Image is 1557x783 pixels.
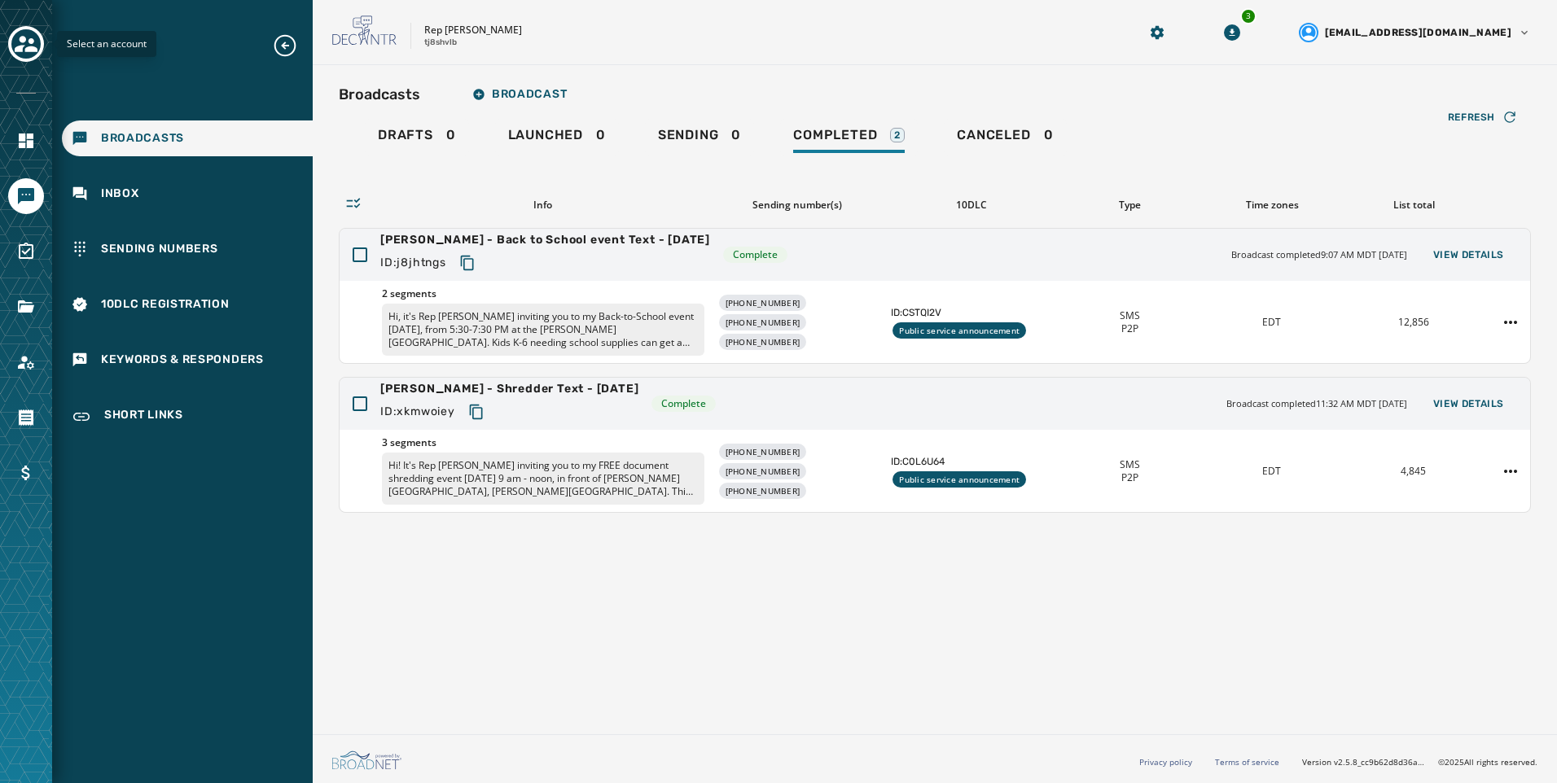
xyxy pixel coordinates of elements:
[508,127,583,143] span: Launched
[1498,309,1524,335] button: Klunk - Back to School event Text - 8-15-25 action menu
[1065,199,1195,212] div: Type
[424,37,457,49] p: tj8shvlb
[780,119,918,156] a: Completed2
[1292,16,1537,49] button: User settings
[453,248,482,278] button: Copy text to clipboard
[101,352,264,368] span: Keywords & Responders
[1121,471,1138,484] span: P2P
[8,455,44,491] a: Navigate to Billing
[1349,316,1478,329] div: 12,856
[62,120,313,156] a: Navigate to Broadcasts
[1438,756,1537,768] span: © 2025 All rights reserved.
[733,248,778,261] span: Complete
[1207,465,1336,478] div: EDT
[719,483,807,499] div: [PHONE_NUMBER]
[62,342,313,378] a: Navigate to Keywords & Responders
[658,127,719,143] span: Sending
[1325,26,1511,39] span: [EMAIL_ADDRESS][DOMAIN_NAME]
[459,78,580,111] button: Broadcast
[893,471,1026,488] div: Public service announcement
[382,287,704,300] span: 2 segments
[1240,8,1257,24] div: 3
[104,407,183,426] span: Short Links
[8,123,44,159] a: Navigate to Home
[719,463,807,479] div: [PHONE_NUMBER]
[944,119,1066,156] a: Canceled0
[1433,248,1504,261] span: View Details
[8,400,44,435] a: Navigate to Orders
[1143,18,1172,47] button: Manage global settings
[661,397,706,410] span: Complete
[378,127,433,143] span: Drafts
[1302,756,1425,768] span: Version
[272,33,311,59] button: Expand sub nav menu
[62,231,313,267] a: Navigate to Sending Numbers
[719,314,807,330] div: [PHONE_NUMBER]
[380,255,446,271] span: ID: j8jhtngs
[378,127,456,153] div: 0
[893,322,1026,339] div: Public service announcement
[462,397,491,426] button: Copy text to clipboard
[1231,248,1407,262] span: Broadcast completed 9:07 AM MDT [DATE]
[1121,322,1138,335] span: P2P
[382,304,704,356] p: Hi, it's Rep [PERSON_NAME] inviting you to my Back-to-School event [DATE], from 5:30-7:30 PM at t...
[339,83,420,106] h2: Broadcasts
[1420,392,1517,415] button: View Details
[1435,104,1531,130] button: Refresh
[957,127,1030,143] span: Canceled
[793,127,877,143] span: Completed
[67,37,147,50] span: Select an account
[8,234,44,269] a: Navigate to Surveys
[62,176,313,212] a: Navigate to Inbox
[472,88,567,101] span: Broadcast
[424,24,522,37] p: Rep [PERSON_NAME]
[1349,199,1479,212] div: List total
[1215,756,1279,768] a: Terms of service
[891,306,1052,319] span: ID: CSTQI2V
[1139,756,1192,768] a: Privacy policy
[890,128,905,142] div: 2
[365,119,469,156] a: Drafts0
[891,199,1052,212] div: 10DLC
[382,453,704,505] p: Hi! It's Rep [PERSON_NAME] inviting you to my FREE document shredding event [DATE] 9 am - noon, i...
[62,287,313,322] a: Navigate to 10DLC Registration
[8,344,44,380] a: Navigate to Account
[719,334,807,350] div: [PHONE_NUMBER]
[8,289,44,325] a: Navigate to Files
[957,127,1053,153] div: 0
[1217,18,1247,47] button: Download Menu
[1334,756,1425,768] span: v2.5.8_cc9b62d8d36ac40d66e6ee4009d0e0f304571100
[101,130,184,147] span: Broadcasts
[380,232,710,248] span: [PERSON_NAME] - Back to School event Text - [DATE]
[891,455,1052,468] span: ID: C0L6U64
[380,381,638,397] span: [PERSON_NAME] - Shredder Text - [DATE]
[380,404,455,420] span: ID: xkmwoiey
[1433,397,1504,410] span: View Details
[1448,111,1495,124] span: Refresh
[1120,309,1140,322] span: SMS
[101,241,218,257] span: Sending Numbers
[495,119,619,156] a: Launched0
[1120,458,1140,471] span: SMS
[8,26,44,62] button: Toggle account select drawer
[1498,458,1524,484] button: Klunk - Shredder Text - 5-14-25 action menu
[645,119,754,156] a: Sending0
[101,296,230,313] span: 10DLC Registration
[719,295,807,311] div: [PHONE_NUMBER]
[1349,465,1478,478] div: 4,845
[508,127,606,153] div: 0
[1226,397,1407,411] span: Broadcast completed 11:32 AM MDT [DATE]
[1208,199,1337,212] div: Time zones
[658,127,741,153] div: 0
[101,186,139,202] span: Inbox
[381,199,704,212] div: Info
[719,444,807,460] div: [PHONE_NUMBER]
[1420,243,1517,266] button: View Details
[1207,316,1336,329] div: EDT
[62,397,313,436] a: Navigate to Short Links
[8,178,44,214] a: Navigate to Messaging
[717,199,878,212] div: Sending number(s)
[382,436,704,449] span: 3 segments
